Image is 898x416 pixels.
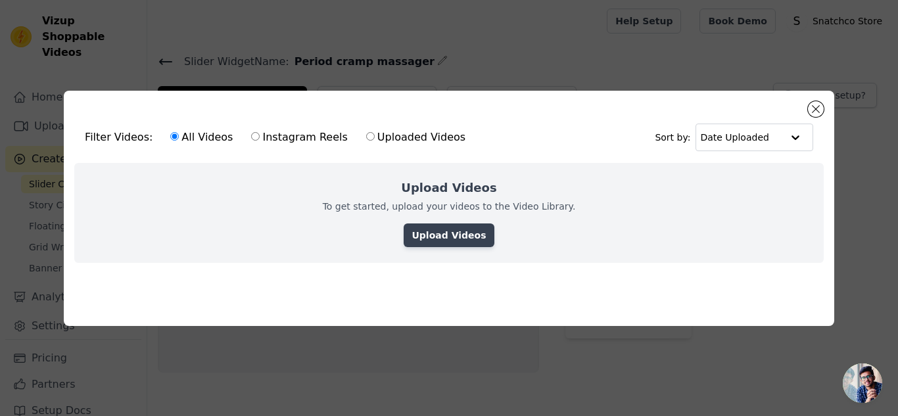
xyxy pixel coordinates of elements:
a: Open chat [843,363,882,403]
div: Filter Videos: [85,122,473,152]
a: Upload Videos [404,223,494,247]
h2: Upload Videos [401,179,496,197]
label: Uploaded Videos [366,129,466,146]
p: To get started, upload your videos to the Video Library. [323,200,576,213]
button: Close modal [808,101,824,117]
label: Instagram Reels [250,129,348,146]
label: All Videos [170,129,233,146]
div: Sort by: [655,124,813,151]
